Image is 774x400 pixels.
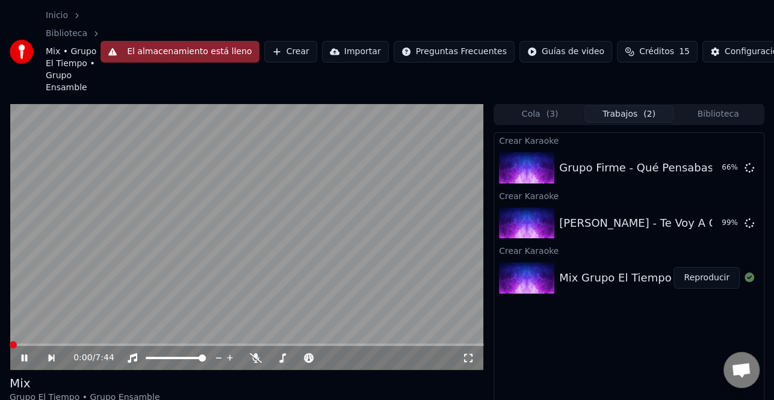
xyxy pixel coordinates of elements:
span: Mix • Grupo El Tiempo • Grupo Ensamble [46,46,101,94]
button: Biblioteca [673,105,763,123]
img: youka [10,40,34,64]
button: Créditos15 [617,41,698,63]
nav: breadcrumb [46,10,101,94]
button: Crear [264,41,317,63]
div: Grupo Firme - Qué Pensabas [559,159,713,176]
div: 99 % [722,218,740,228]
span: 0:00 [73,352,92,364]
div: Crear Karaoke [494,133,764,147]
span: ( 3 ) [546,108,558,120]
button: El almacenamiento está lleno [101,41,259,63]
a: Biblioteca [46,28,87,40]
span: ( 2 ) [643,108,655,120]
button: Trabajos [584,105,673,123]
a: Chat abierto [723,352,760,388]
button: Cola [495,105,584,123]
div: Crear Karaoke [494,188,764,203]
button: Importar [322,41,389,63]
span: 15 [679,46,690,58]
button: Reproducir [673,267,740,289]
div: Crear Karaoke [494,243,764,257]
button: Preguntas Frecuentes [394,41,515,63]
a: Inicio [46,10,68,22]
span: 7:44 [95,352,114,364]
button: Guías de video [519,41,612,63]
div: Mix [10,375,159,392]
div: 66 % [722,163,740,173]
span: Créditos [639,46,674,58]
div: / [73,352,102,364]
